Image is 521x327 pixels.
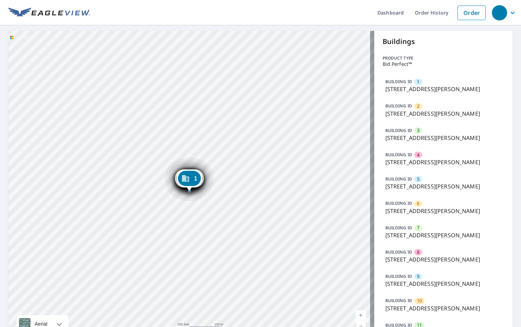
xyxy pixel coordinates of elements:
span: 10 [417,298,422,304]
p: [STREET_ADDRESS][PERSON_NAME] [385,255,502,264]
p: BUILDING ID [385,176,412,182]
p: [STREET_ADDRESS][PERSON_NAME] [385,85,502,93]
span: 1 [417,79,419,85]
p: BUILDING ID [385,103,412,109]
p: BUILDING ID [385,200,412,206]
p: Product type [383,55,505,61]
p: BUILDING ID [385,249,412,255]
span: 8 [417,249,419,256]
span: 1 [194,176,197,181]
p: [STREET_ADDRESS][PERSON_NAME] [385,280,502,288]
span: 7 [417,224,419,231]
p: Buildings [383,36,505,47]
a: Order [458,6,486,20]
p: [STREET_ADDRESS][PERSON_NAME] [385,231,502,239]
span: 6 [417,200,419,207]
p: [STREET_ADDRESS][PERSON_NAME] [385,158,502,166]
span: 3 [417,127,419,134]
div: Dropped pin, building 11, Commercial property, 5619 Aldine Bender Rd Houston, TX 77032 [175,169,204,191]
p: Bid Perfect™ [383,61,505,67]
p: [STREET_ADDRESS][PERSON_NAME] [385,304,502,312]
span: 5 [417,176,419,183]
p: BUILDING ID [385,152,412,158]
div: Dropped pin, building 1, Commercial property, 5619 Aldine Bender Rd Houston, TX 77032 [176,169,202,191]
a: Current Level 17, Zoom In [356,310,366,321]
p: BUILDING ID [385,273,412,279]
p: BUILDING ID [385,298,412,303]
p: [STREET_ADDRESS][PERSON_NAME] [385,134,502,142]
span: 9 [417,273,419,280]
span: 2 [417,103,419,109]
p: [STREET_ADDRESS][PERSON_NAME] [385,109,502,118]
p: BUILDING ID [385,225,412,231]
span: 4 [417,152,419,158]
img: EV Logo [8,8,90,18]
p: [STREET_ADDRESS][PERSON_NAME] [385,182,502,191]
p: [STREET_ADDRESS][PERSON_NAME] [385,207,502,215]
p: BUILDING ID [385,79,412,85]
p: BUILDING ID [385,127,412,133]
